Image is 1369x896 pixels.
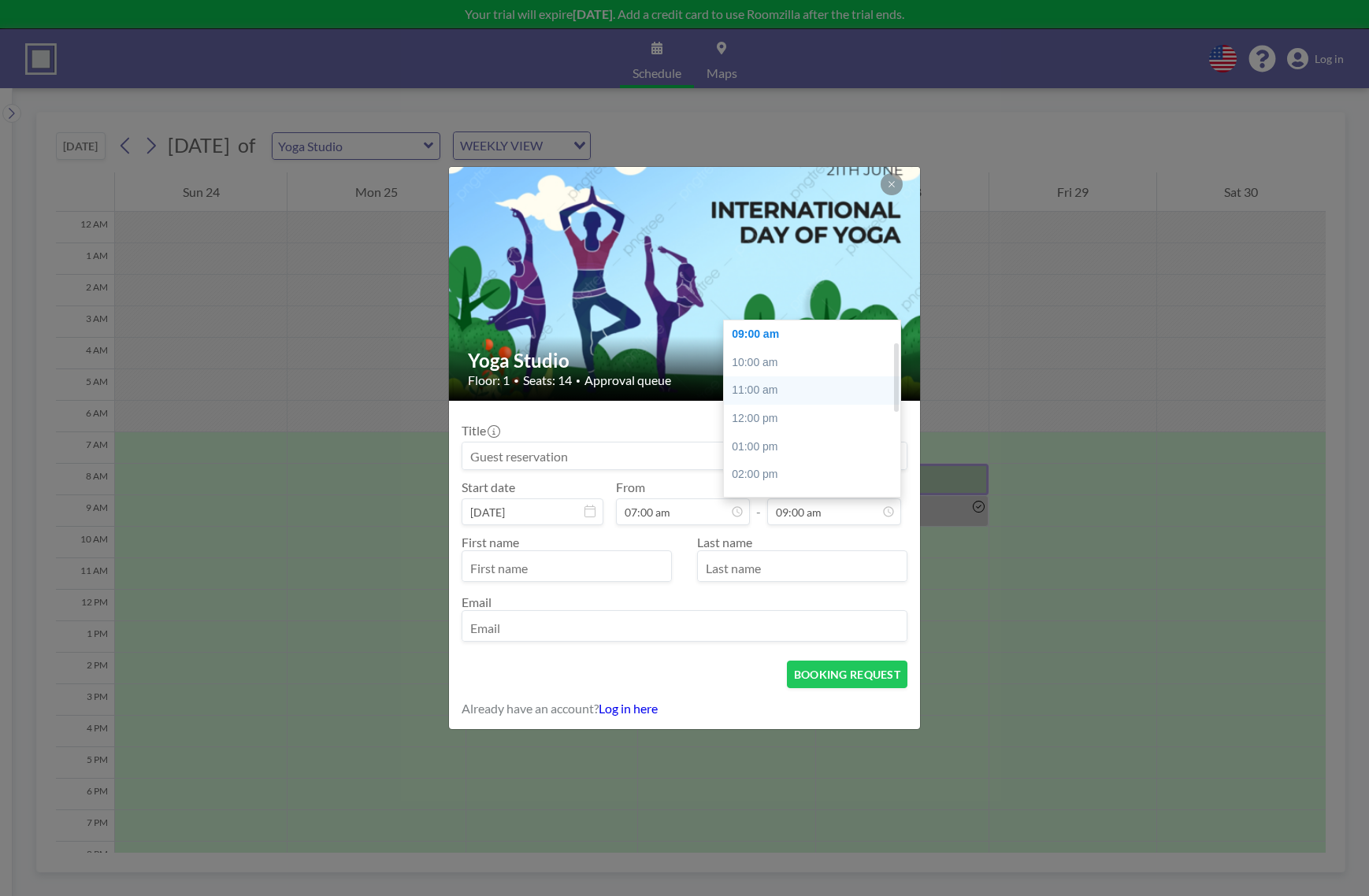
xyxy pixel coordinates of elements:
label: First name [462,535,519,550]
label: Last name [697,535,752,550]
label: Title [462,423,499,439]
div: 11:00 am [724,376,900,405]
h2: Yoga Studio [468,349,903,372]
span: - [756,485,761,520]
span: Approval queue [584,372,671,388]
span: • [576,376,581,386]
label: Email [462,594,492,609]
span: • [514,375,519,387]
label: From [616,479,645,495]
div: 02:00 pm [724,461,900,489]
a: Log in here [599,701,658,716]
div: 09:00 am [724,320,900,349]
div: 10:00 am [724,349,900,377]
input: First name [462,554,671,581]
img: 537.png [449,150,922,418]
div: 12:00 pm [724,405,900,433]
button: BOOKING REQUEST [787,661,907,688]
input: Email [462,614,907,641]
input: Guest reservation [462,442,907,469]
span: Already have an account? [462,701,599,716]
span: Floor: 1 [468,372,510,388]
div: 03:00 pm [724,489,900,517]
span: Seats: 14 [523,372,572,388]
div: 01:00 pm [724,433,900,461]
label: Start date [462,479,515,495]
input: Last name [698,554,907,581]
